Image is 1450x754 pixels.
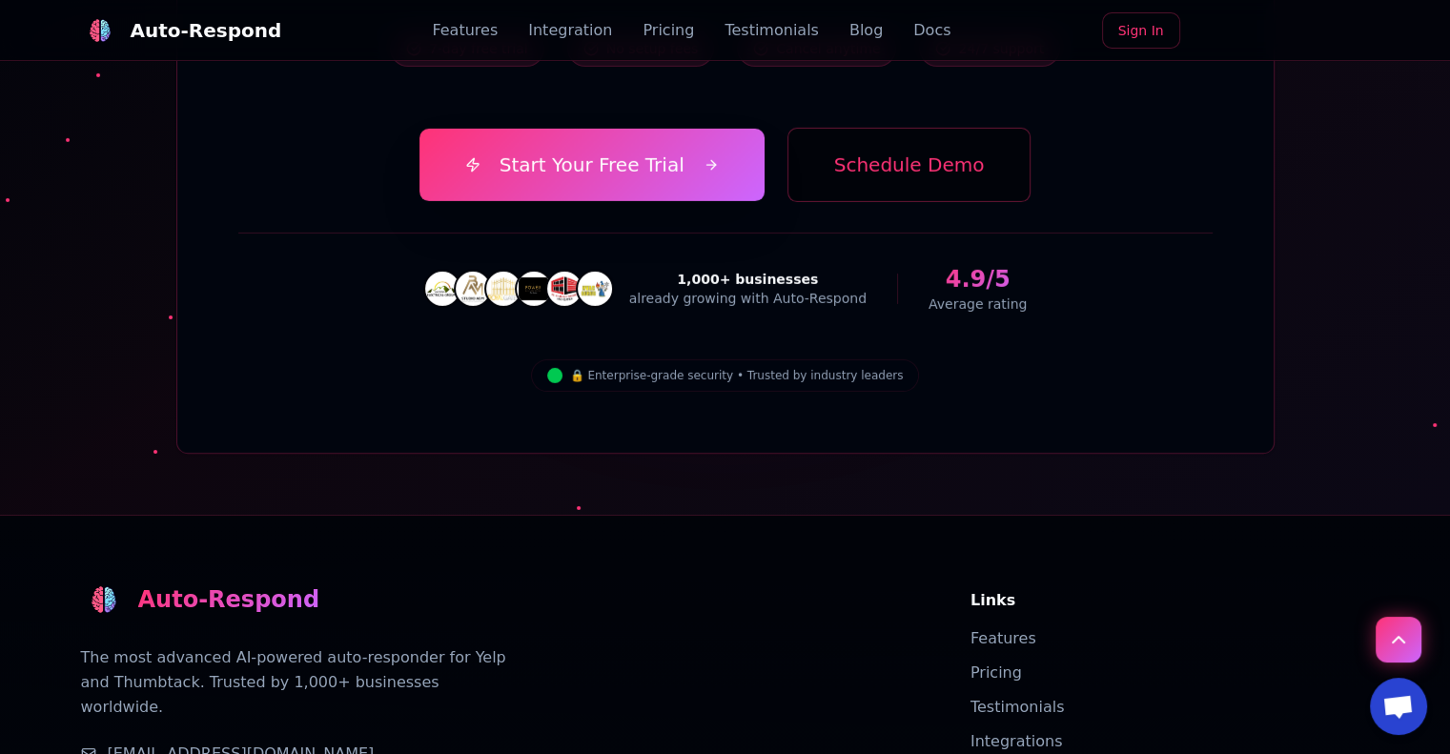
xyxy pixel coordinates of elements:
[419,129,765,201] a: Start Your Free Trial
[629,289,867,308] div: already growing with Auto-Respond
[929,295,1027,314] div: Average rating
[519,274,549,304] img: Power Builders
[929,264,1027,295] div: 4.9/5
[643,19,694,42] a: Pricing
[432,19,498,42] a: Features
[913,19,950,42] a: Docs
[970,663,1022,682] a: Pricing
[570,368,904,383] span: 🔒 Enterprise-grade security • Trusted by industry leaders
[970,732,1063,750] a: Integrations
[81,11,282,50] a: Auto-Respond
[81,645,508,720] p: The most advanced AI-powered auto-responder for Yelp and Thumbtack. Trusted by 1,000+ businesses ...
[629,270,867,289] div: 1,000+ businesses
[138,584,320,615] div: Auto-Respond
[787,128,1031,202] button: Schedule Demo
[580,274,610,304] img: HVAC & Insulation Gurus
[849,19,883,42] a: Blog
[549,274,580,304] img: EL Garage Doors
[970,629,1036,647] a: Features
[1102,12,1180,49] a: Sign In
[1370,678,1427,735] a: Open chat
[970,698,1065,716] a: Testimonials
[1376,617,1421,662] button: Scroll to top
[91,586,117,613] img: Auto-Respond Best Yelp Auto Responder
[528,19,612,42] a: Integration
[131,17,282,44] div: Auto-Respond
[427,274,458,304] img: CA Electrical Group
[488,274,519,304] img: Royal Garage Door & Gate Services
[970,589,1370,612] h3: Links
[89,19,112,42] img: logo.svg
[725,19,819,42] a: Testimonials
[458,274,488,304] img: Studio Abm Builders
[1186,10,1379,52] iframe: Sign in with Google Button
